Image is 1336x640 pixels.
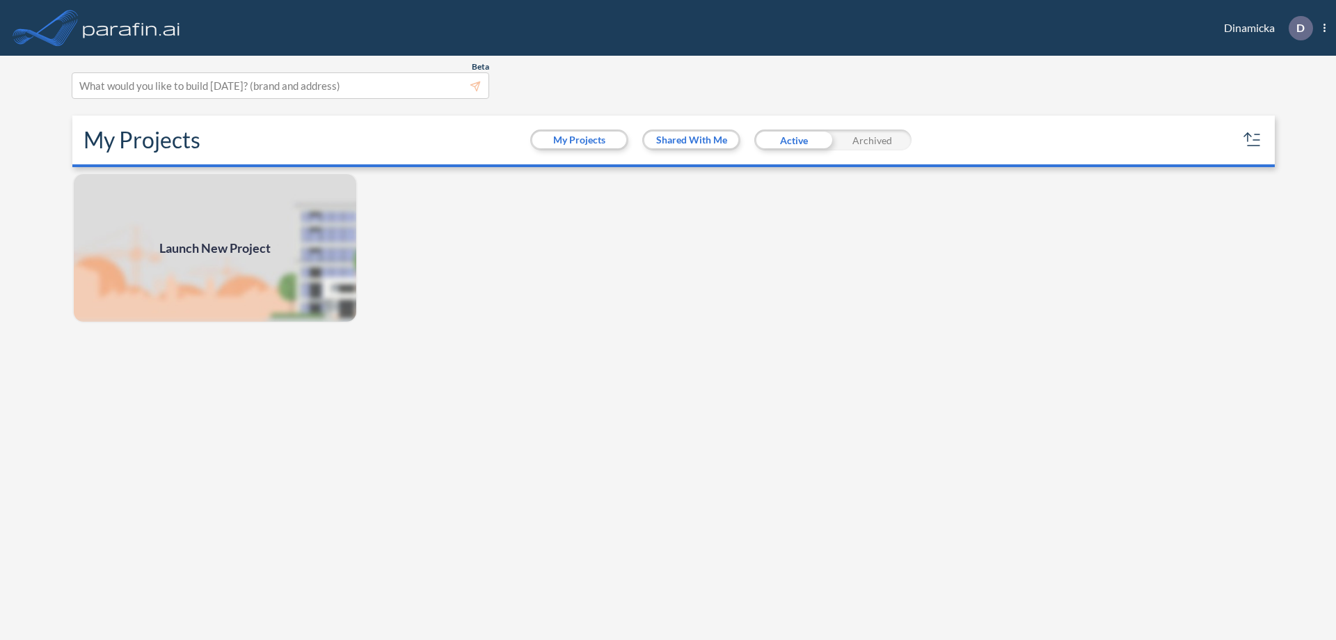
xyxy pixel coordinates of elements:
[754,130,833,150] div: Active
[472,61,489,72] span: Beta
[644,132,738,148] button: Shared With Me
[72,173,358,323] a: Launch New Project
[72,173,358,323] img: add
[1203,16,1326,40] div: Dinamicka
[159,239,271,258] span: Launch New Project
[1241,129,1264,151] button: sort
[833,130,912,150] div: Archived
[80,14,183,42] img: logo
[532,132,626,148] button: My Projects
[83,127,200,153] h2: My Projects
[1296,22,1305,34] p: D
